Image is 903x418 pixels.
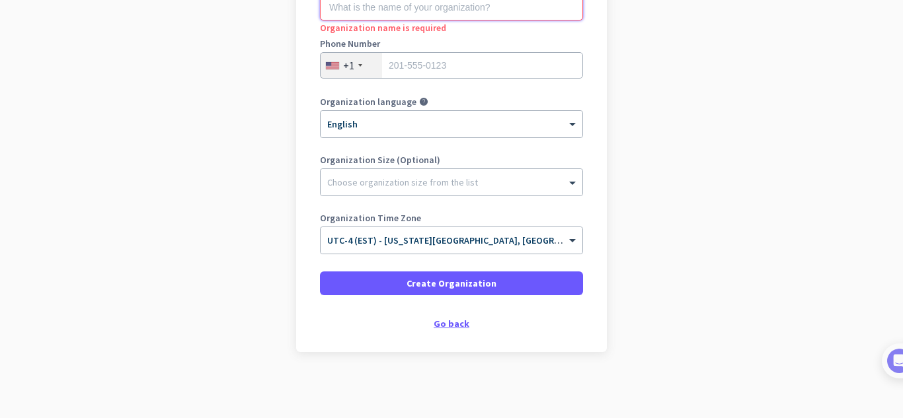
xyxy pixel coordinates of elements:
[320,39,583,48] label: Phone Number
[419,97,428,106] i: help
[407,277,496,290] span: Create Organization
[320,155,583,164] label: Organization Size (Optional)
[320,97,416,106] label: Organization language
[320,319,583,328] div: Go back
[320,213,583,223] label: Organization Time Zone
[320,271,583,295] button: Create Organization
[320,52,583,79] input: 201-555-0123
[320,22,446,34] span: Organization name is required
[343,59,354,72] div: +1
